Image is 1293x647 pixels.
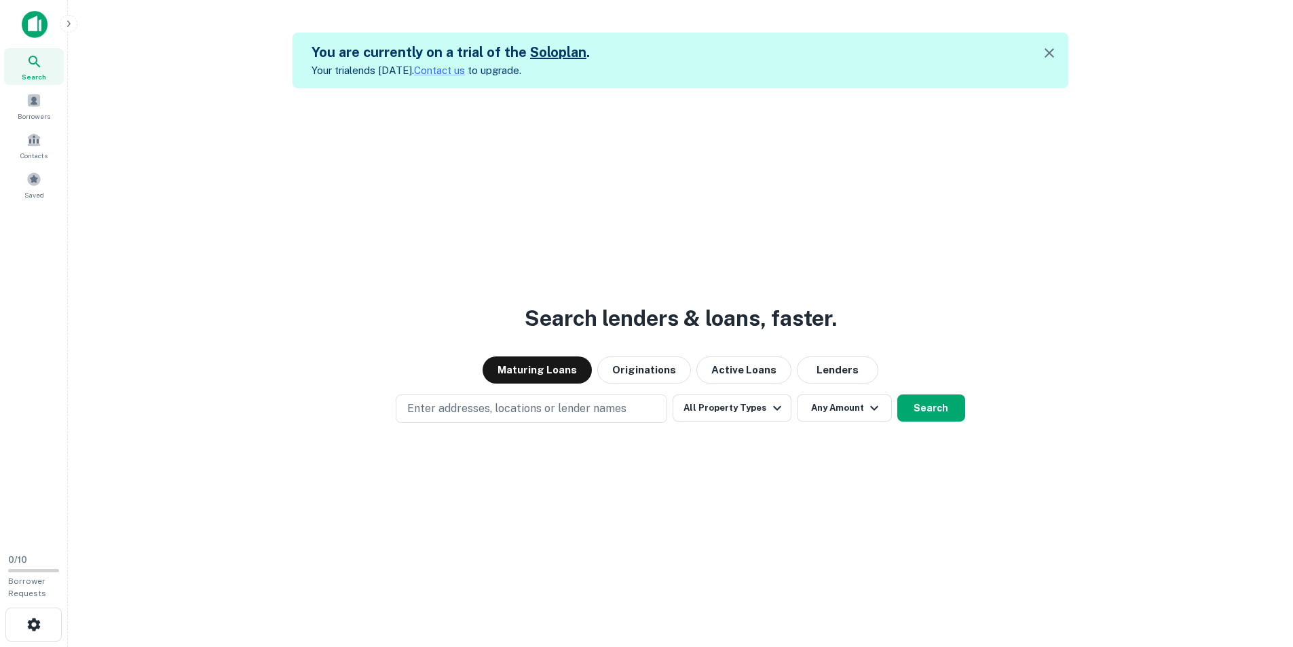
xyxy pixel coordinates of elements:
a: Borrowers [4,88,64,124]
button: Search [897,394,965,422]
a: Saved [4,166,64,203]
h3: Search lenders & loans, faster. [525,302,837,335]
h5: You are currently on a trial of the . [312,42,590,62]
span: Saved [24,189,44,200]
a: Soloplan [530,44,586,60]
p: Your trial ends [DATE]. to upgrade. [312,62,590,79]
span: Contacts [20,150,48,161]
span: Borrowers [18,111,50,122]
span: Search [22,71,46,82]
a: Search [4,48,64,85]
a: Contact us [414,64,465,76]
button: Lenders [797,356,878,384]
button: Active Loans [696,356,791,384]
button: All Property Types [673,394,791,422]
button: Originations [597,356,691,384]
span: Borrower Requests [8,576,46,598]
button: Maturing Loans [483,356,592,384]
a: Contacts [4,127,64,164]
iframe: Chat Widget [1225,538,1293,604]
button: Enter addresses, locations or lender names [396,394,667,423]
p: Enter addresses, locations or lender names [407,401,626,417]
button: Any Amount [797,394,892,422]
span: 0 / 10 [8,555,27,565]
img: capitalize-icon.png [22,11,48,38]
